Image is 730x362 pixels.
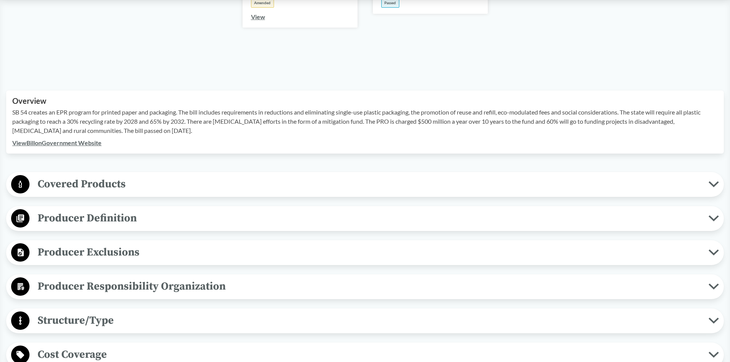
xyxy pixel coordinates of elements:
[30,278,709,295] span: Producer Responsibility Organization
[9,209,721,228] button: Producer Definition
[9,277,721,296] button: Producer Responsibility Organization
[30,244,709,261] span: Producer Exclusions
[30,312,709,329] span: Structure/Type
[12,108,718,135] p: SB 54 creates an EPR program for printed paper and packaging. The bill includes requirements in r...
[30,175,709,193] span: Covered Products
[251,13,265,20] a: View
[30,210,709,227] span: Producer Definition
[9,175,721,194] button: Covered Products
[12,97,718,105] h2: Overview
[9,311,721,331] button: Structure/Type
[9,243,721,262] button: Producer Exclusions
[12,139,102,146] a: ViewBillonGovernment Website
